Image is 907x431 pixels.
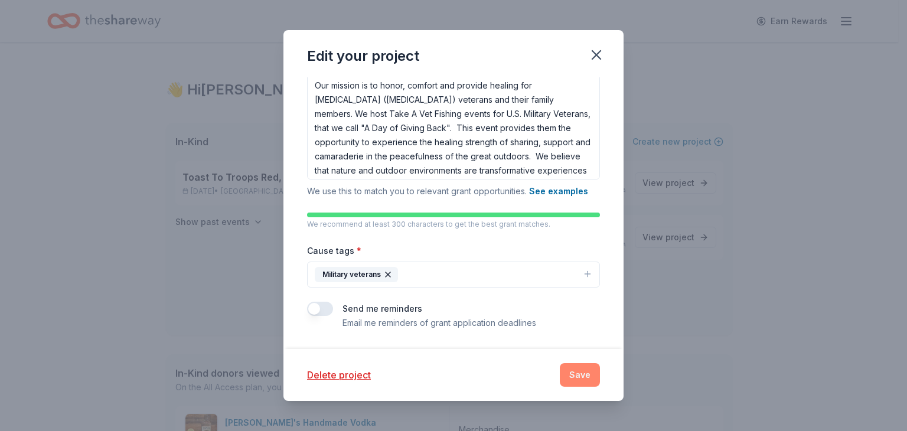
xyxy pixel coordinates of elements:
p: We recommend at least 300 characters to get the best grant matches. [307,220,600,229]
div: Edit your project [307,47,419,66]
button: Military veterans [307,262,600,288]
label: Send me reminders [342,303,422,314]
div: Military veterans [315,267,398,282]
p: Email me reminders of grant application deadlines [342,316,536,330]
label: Cause tags [307,245,361,257]
button: Save [560,363,600,387]
button: See examples [529,184,588,198]
span: We use this to match you to relevant grant opportunities. [307,186,588,196]
button: Delete project [307,368,371,382]
textarea: Our mission is to honor, comfort and provide healing for [MEDICAL_DATA] ([MEDICAL_DATA]) veterans... [307,73,600,179]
